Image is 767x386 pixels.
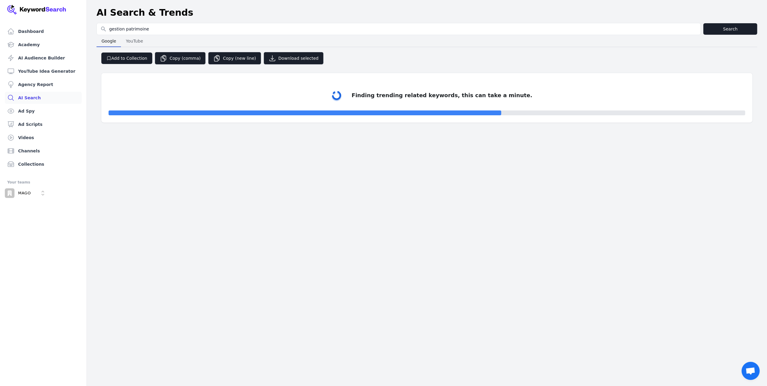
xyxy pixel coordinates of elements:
[7,179,79,186] div: Your teams
[99,37,119,45] span: Google
[703,23,757,35] button: Search
[5,39,82,51] a: Academy
[5,118,82,130] a: Ad Scripts
[7,5,66,14] img: Your Company
[101,53,152,64] button: Add to Collection
[5,52,82,64] a: AI Audience Builder
[97,23,701,35] input: Search
[5,92,82,104] a: AI Search
[5,25,82,37] a: Dashboard
[5,65,82,77] a: YouTube Idea Generator
[97,7,193,18] h1: AI Search & Trends
[208,52,261,65] button: Copy (new line)
[5,188,48,198] button: Open organization switcher
[18,190,31,196] p: MAGO
[5,158,82,170] a: Collections
[5,188,14,198] img: MAGO
[352,91,532,100] div: Finding trending related keywords, this can take a minute.
[155,52,206,65] button: Copy (comma)
[5,132,82,144] a: Videos
[264,52,324,65] button: Download selected
[5,78,82,91] a: Agency Report
[5,105,82,117] a: Ad Spy
[742,362,760,380] div: Open chat
[5,145,82,157] a: Channels
[123,37,145,45] span: YouTube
